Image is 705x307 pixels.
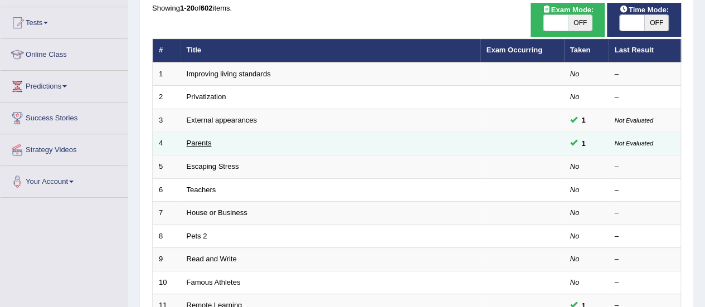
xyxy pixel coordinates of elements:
a: Strategy Videos [1,134,128,162]
a: Your Account [1,166,128,194]
a: Tests [1,7,128,35]
td: 5 [153,155,181,179]
div: – [615,69,675,80]
em: No [570,255,580,263]
a: Parents [187,139,212,147]
span: OFF [644,15,669,31]
a: Success Stories [1,103,128,130]
div: – [615,92,675,103]
td: 2 [153,86,181,109]
td: 8 [153,225,181,248]
span: Time Mode: [615,4,673,16]
div: Show exams occurring in exams [531,3,605,37]
td: 4 [153,132,181,155]
small: Not Evaluated [615,117,653,124]
span: OFF [568,15,592,31]
span: Exam Mode: [538,4,598,16]
a: Exam Occurring [487,46,542,54]
a: Teachers [187,186,216,194]
a: Online Class [1,39,128,67]
em: No [570,186,580,194]
b: 1-20 [180,4,195,12]
a: Pets 2 [187,232,207,240]
div: – [615,254,675,265]
a: External appearances [187,116,257,124]
a: Predictions [1,71,128,99]
a: Escaping Stress [187,162,239,170]
em: No [570,278,580,286]
a: House or Business [187,208,247,217]
div: – [615,162,675,172]
td: 10 [153,271,181,294]
td: 1 [153,62,181,86]
a: Improving living standards [187,70,271,78]
div: – [615,277,675,288]
span: You can still take this question [577,138,590,149]
td: 7 [153,202,181,225]
a: Famous Athletes [187,278,241,286]
th: Last Result [609,39,681,62]
em: No [570,162,580,170]
th: Taken [564,39,609,62]
b: 602 [201,4,213,12]
td: 9 [153,248,181,271]
div: Showing of items. [152,3,681,13]
small: Not Evaluated [615,140,653,147]
em: No [570,70,580,78]
a: Read and Write [187,255,237,263]
div: – [615,185,675,196]
div: – [615,208,675,218]
td: 3 [153,109,181,132]
em: No [570,232,580,240]
em: No [570,92,580,101]
th: # [153,39,181,62]
td: 6 [153,178,181,202]
a: Privatization [187,92,226,101]
em: No [570,208,580,217]
div: – [615,231,675,242]
th: Title [181,39,480,62]
span: You can still take this question [577,114,590,126]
